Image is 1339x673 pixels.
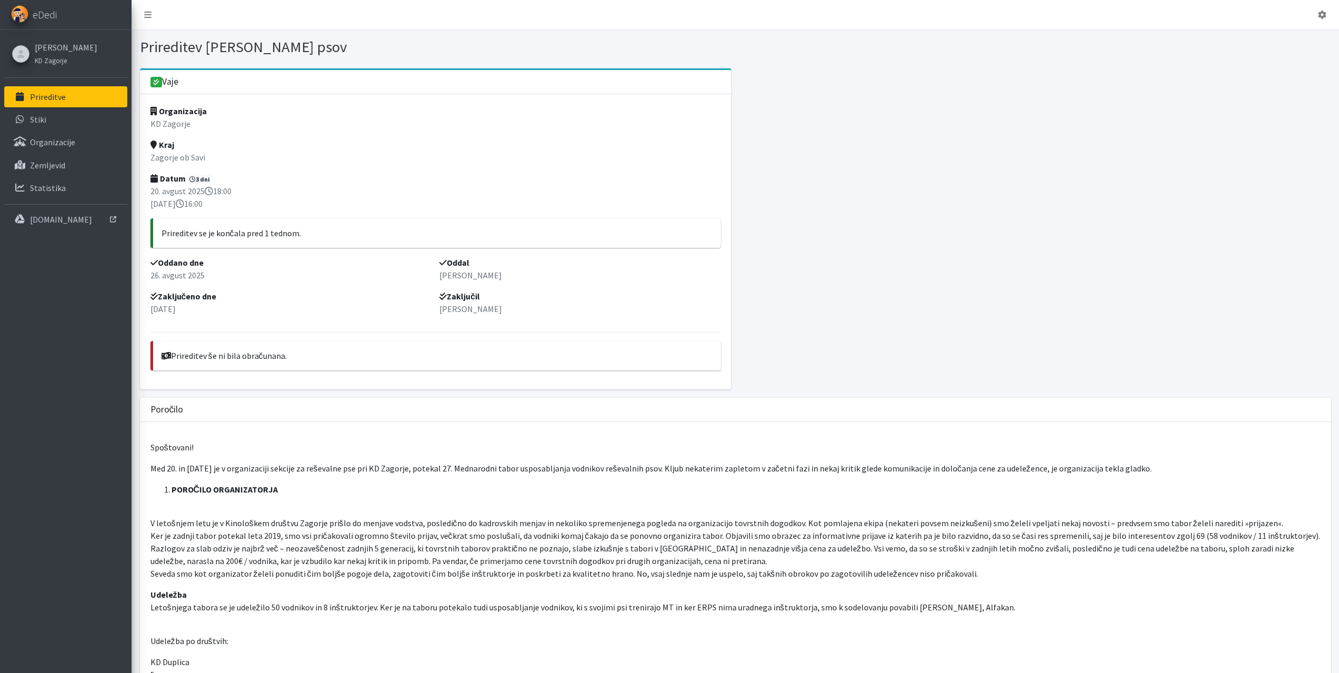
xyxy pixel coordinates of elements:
a: Zemljevid [4,155,127,176]
p: [PERSON_NAME] [439,269,721,282]
a: Stiki [4,109,127,130]
p: [DOMAIN_NAME] [30,214,92,225]
h1: Prireditev [PERSON_NAME] psov [140,38,732,56]
h3: Poročilo [150,404,184,415]
a: [PERSON_NAME] [35,41,97,54]
strong: Udeležba [150,589,187,600]
p: KD Zagorje [150,117,721,130]
p: Stiki [30,114,46,125]
strong: Organizacija [150,106,207,116]
p: Letošnjega tabora se je udeležilo 50 vodnikov in 8 inštruktorjev. Ker je na taboru potekalo tudi ... [150,588,1321,614]
strong: Zaključil [439,291,480,302]
a: KD Zagorje [35,54,97,66]
strong: Kraj [150,139,174,150]
p: Med 20. in [DATE] je v organizaciji sekcije za reševalne pse pri KD Zagorje, potekal 27. Mednarod... [150,462,1321,475]
a: Organizacije [4,132,127,153]
strong: Oddano dne [150,257,204,268]
strong: POROČILO ORGANIZATORJA [172,484,278,495]
p: [PERSON_NAME] [439,303,721,315]
p: [DATE] [150,303,432,315]
img: eDedi [11,5,28,23]
small: KD Zagorje [35,56,67,65]
h3: Vaje [150,76,179,88]
strong: Zaključeno dne [150,291,217,302]
p: Statistika [30,183,66,193]
p: Prireditev še ni bila obračunana. [162,349,713,362]
a: Prireditve [4,86,127,107]
span: 3 dni [187,175,213,184]
p: Zemljevid [30,160,65,170]
span: eDedi [33,7,57,23]
p: V letošnjem letu je v Kinološkem društvu Zagorje prišlo do menjave vodstva, posledično do kadrovs... [150,504,1321,580]
p: 26. avgust 2025 [150,269,432,282]
p: Prireditve [30,92,66,102]
strong: Datum [150,173,186,184]
p: 20. avgust 2025 18:00 [DATE] 16:00 [150,185,721,210]
p: Spoštovani! [150,441,1321,454]
p: Udeležba po društvih: [150,622,1321,647]
p: Prireditev se je končala pred 1 tednom. [162,227,713,239]
p: Organizacije [30,137,75,147]
a: [DOMAIN_NAME] [4,209,127,230]
strong: Oddal [439,257,469,268]
a: Statistika [4,177,127,198]
p: Zagorje ob Savi [150,151,721,164]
